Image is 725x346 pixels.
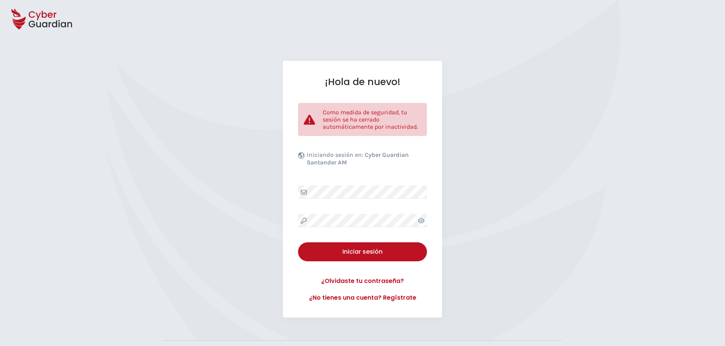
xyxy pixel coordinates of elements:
button: Iniciar sesión [298,242,427,261]
a: ¿Olvidaste tu contraseña? [298,276,427,286]
p: Iniciando sesión en: [307,151,425,170]
div: Iniciar sesión [304,247,421,256]
a: ¿No tienes una cuenta? Regístrate [298,293,427,302]
p: Como medida de seguridad, tu sesión se ha cerrado automáticamente por inactividad. [323,109,421,130]
b: Cyber Guardian Santander AM [307,151,409,166]
h1: ¡Hola de nuevo! [298,76,427,88]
